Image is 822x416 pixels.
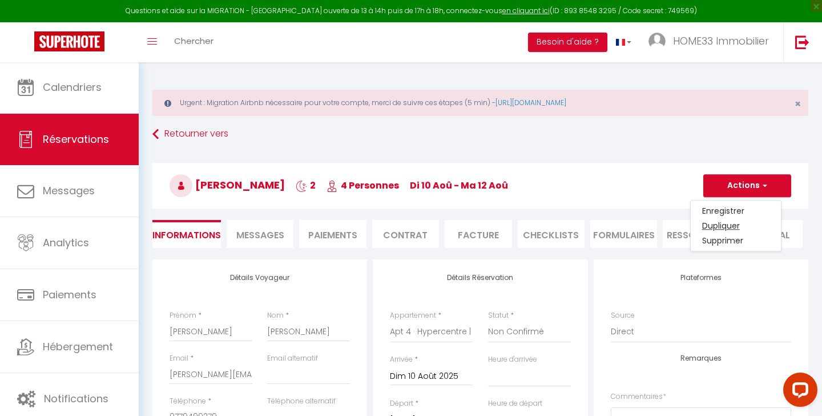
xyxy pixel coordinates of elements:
[43,235,89,250] span: Analytics
[795,99,801,109] button: Close
[390,274,570,282] h4: Détails Réservation
[174,35,213,47] span: Chercher
[236,229,284,242] span: Messages
[611,310,635,321] label: Source
[267,396,336,407] label: Téléphone alternatif
[170,310,196,321] label: Prénom
[611,354,791,362] h4: Remarques
[502,6,550,15] a: en cliquant ici
[170,178,285,192] span: [PERSON_NAME]
[648,33,666,50] img: ...
[152,90,808,116] div: Urgent : Migration Airbnb nécessaire pour votre compte, merci de suivre ces étapes (5 min) -
[170,274,350,282] h4: Détails Voyageur
[795,35,809,49] img: logout
[495,98,566,107] a: [URL][DOMAIN_NAME]
[691,203,781,218] a: Enregistrer
[267,353,318,364] label: Email alternatif
[611,391,666,402] label: Commentaires
[170,396,206,407] label: Téléphone
[673,34,769,48] span: HOME33 Immobilier
[390,354,413,365] label: Arrivée
[703,174,791,197] button: Actions
[518,220,585,248] li: CHECKLISTS
[296,179,316,192] span: 2
[663,220,730,248] li: Ressources
[795,97,801,111] span: ×
[166,22,222,62] a: Chercher
[43,132,109,146] span: Réservations
[640,22,783,62] a: ... HOME33 Immobilier
[170,353,188,364] label: Email
[372,220,439,248] li: Contrat
[528,33,607,52] button: Besoin d'aide ?
[152,124,808,145] a: Retourner vers
[691,233,781,248] a: Supprimer
[327,179,399,192] span: 4 Personnes
[43,80,102,94] span: Calendriers
[488,398,542,409] label: Heure de départ
[445,220,511,248] li: Facture
[390,398,413,409] label: Départ
[34,31,104,51] img: Super Booking
[43,339,113,354] span: Hébergement
[43,183,95,198] span: Messages
[152,220,221,248] li: Informations
[390,310,436,321] label: Appartement
[43,287,96,302] span: Paiements
[691,218,781,233] a: Dupliquer
[488,310,509,321] label: Statut
[488,354,537,365] label: Heure d'arrivée
[590,220,657,248] li: FORMULAIRES
[410,179,508,192] span: di 10 Aoû - ma 12 Aoû
[44,391,108,406] span: Notifications
[611,274,791,282] h4: Plateformes
[299,220,366,248] li: Paiements
[774,368,822,416] iframe: LiveChat chat widget
[267,310,284,321] label: Nom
